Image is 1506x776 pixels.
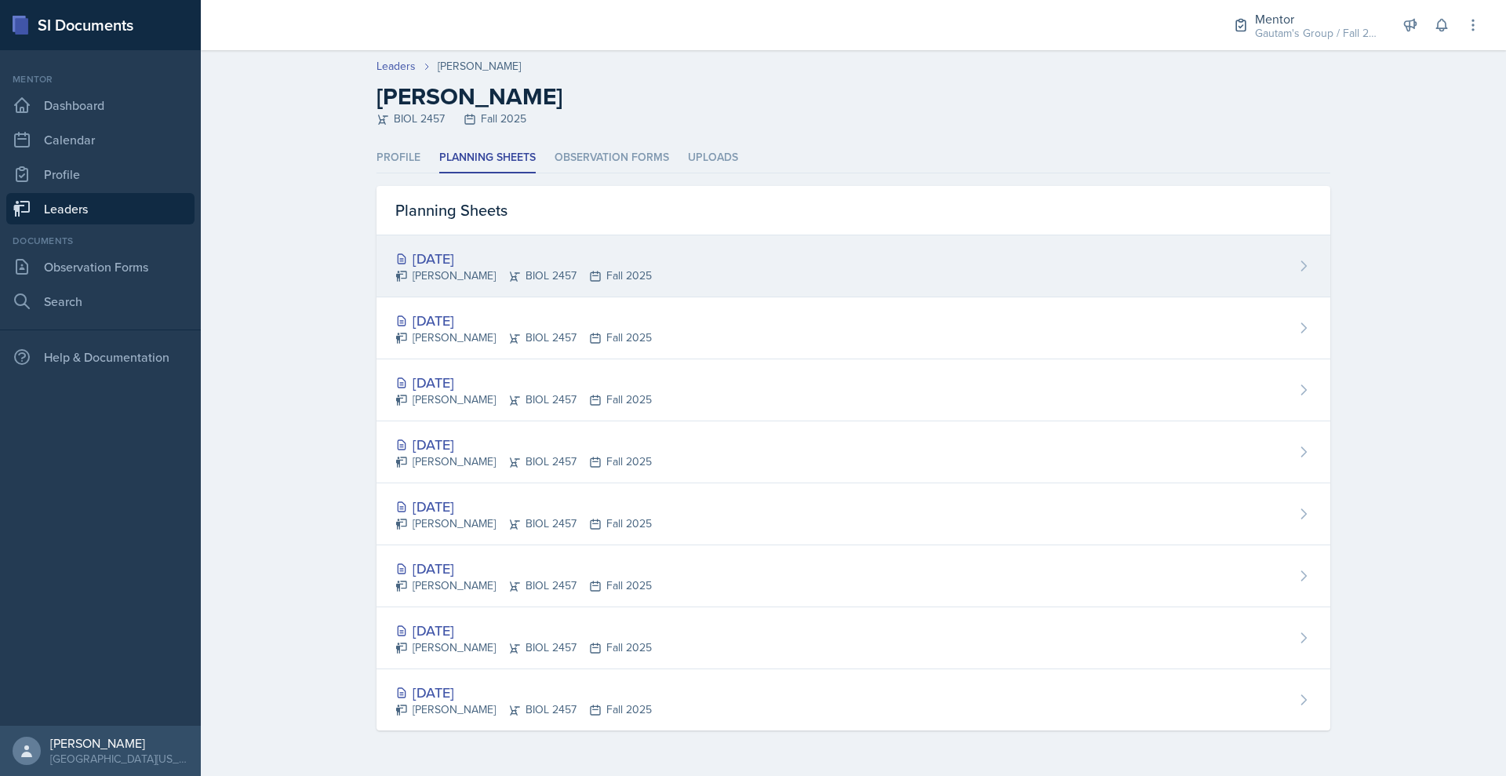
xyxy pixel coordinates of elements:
[395,392,652,408] div: [PERSON_NAME] BIOL 2457 Fall 2025
[376,483,1330,545] a: [DATE] [PERSON_NAME]BIOL 2457Fall 2025
[6,158,195,190] a: Profile
[376,143,420,173] li: Profile
[395,310,652,331] div: [DATE]
[688,143,738,173] li: Uploads
[6,193,195,224] a: Leaders
[395,496,652,517] div: [DATE]
[1255,25,1380,42] div: Gautam's Group / Fall 2025
[438,58,521,75] div: [PERSON_NAME]
[395,454,652,470] div: [PERSON_NAME] BIOL 2457 Fall 2025
[395,701,652,718] div: [PERSON_NAME] BIOL 2457 Fall 2025
[6,124,195,155] a: Calendar
[395,682,652,703] div: [DATE]
[395,434,652,455] div: [DATE]
[50,735,188,751] div: [PERSON_NAME]
[555,143,669,173] li: Observation Forms
[6,251,195,282] a: Observation Forms
[395,558,652,579] div: [DATE]
[395,248,652,269] div: [DATE]
[376,58,416,75] a: Leaders
[395,577,652,594] div: [PERSON_NAME] BIOL 2457 Fall 2025
[376,545,1330,607] a: [DATE] [PERSON_NAME]BIOL 2457Fall 2025
[6,89,195,121] a: Dashboard
[50,751,188,767] div: [GEOGRAPHIC_DATA][US_STATE]
[376,235,1330,297] a: [DATE] [PERSON_NAME]BIOL 2457Fall 2025
[395,372,652,393] div: [DATE]
[6,72,195,86] div: Mentor
[376,359,1330,421] a: [DATE] [PERSON_NAME]BIOL 2457Fall 2025
[395,268,652,284] div: [PERSON_NAME] BIOL 2457 Fall 2025
[395,516,652,532] div: [PERSON_NAME] BIOL 2457 Fall 2025
[376,669,1330,730] a: [DATE] [PERSON_NAME]BIOL 2457Fall 2025
[6,286,195,317] a: Search
[376,421,1330,483] a: [DATE] [PERSON_NAME]BIOL 2457Fall 2025
[376,186,1330,235] div: Planning Sheets
[6,234,195,248] div: Documents
[1255,9,1380,28] div: Mentor
[395,330,652,346] div: [PERSON_NAME] BIOL 2457 Fall 2025
[376,607,1330,669] a: [DATE] [PERSON_NAME]BIOL 2457Fall 2025
[376,111,1330,127] div: BIOL 2457 Fall 2025
[376,82,1330,111] h2: [PERSON_NAME]
[439,143,536,173] li: Planning Sheets
[6,341,195,373] div: Help & Documentation
[376,297,1330,359] a: [DATE] [PERSON_NAME]BIOL 2457Fall 2025
[395,620,652,641] div: [DATE]
[395,639,652,656] div: [PERSON_NAME] BIOL 2457 Fall 2025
